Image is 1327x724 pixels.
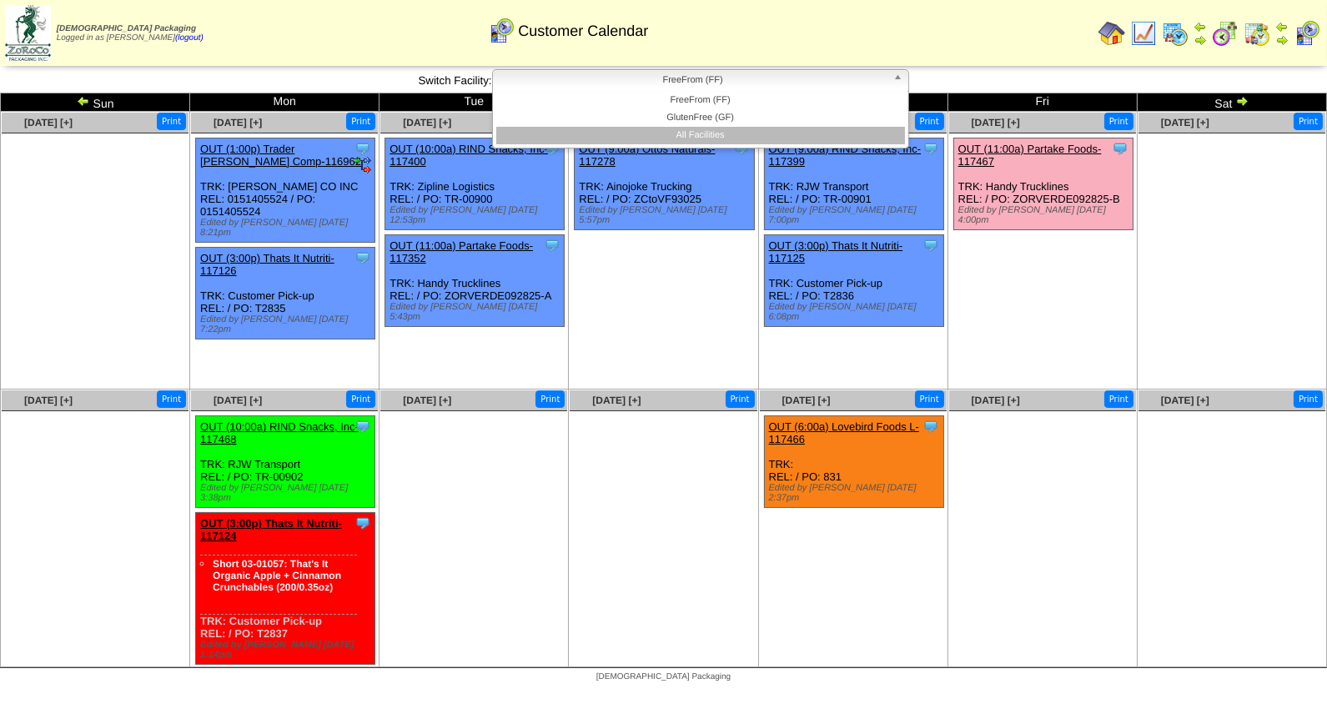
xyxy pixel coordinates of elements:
button: Print [1294,390,1323,408]
div: TRK: Handy Trucklines REL: / PO: ZORVERDE092825-A [385,235,565,327]
a: [DATE] [+] [403,395,451,406]
a: OUT (3:00p) Thats It Nutriti-117126 [200,252,334,277]
div: TRK: Zipline Logistics REL: / PO: TR-00900 [385,138,565,230]
div: TRK: RJW Transport REL: / PO: TR-00901 [764,138,943,230]
span: [DEMOGRAPHIC_DATA] Packaging [57,24,196,33]
img: calendarcustomer.gif [1294,20,1320,47]
a: OUT (1:00p) Trader [PERSON_NAME] Comp-116962 [200,143,361,168]
a: (logout) [175,33,204,43]
td: Tue [380,93,569,112]
img: home.gif [1098,20,1125,47]
div: Edited by [PERSON_NAME] [DATE] 5:43pm [390,302,564,322]
img: Tooltip [354,418,371,435]
img: calendarprod.gif [1162,20,1189,47]
div: Edited by [PERSON_NAME] [DATE] 7:00pm [769,205,943,225]
div: TRK: Customer Pick-up REL: / PO: T2837 [196,513,375,665]
a: [DATE] [+] [214,395,262,406]
div: Edited by [PERSON_NAME] [DATE] 3:38pm [200,483,374,503]
img: Tooltip [922,140,939,157]
a: [DATE] [+] [1161,395,1209,406]
div: Edited by [PERSON_NAME] [DATE] 6:08pm [769,302,943,322]
a: [DATE] [+] [972,117,1020,128]
div: TRK: Customer Pick-up REL: / PO: T2835 [196,248,375,339]
a: OUT (3:00p) Thats It Nutriti-117124 [200,517,342,542]
img: arrowright.gif [1235,94,1249,108]
td: Fri [947,93,1137,112]
a: OUT (6:00a) Lovebird Foods L-117466 [769,420,919,445]
button: Print [535,390,565,408]
td: Mon [190,93,380,112]
button: Print [915,390,944,408]
div: Edited by [PERSON_NAME] [DATE] 5:57pm [579,205,753,225]
a: OUT (11:00a) Partake Foods-117467 [958,143,1102,168]
a: OUT (3:00p) Thats It Nutriti-117125 [769,239,903,264]
button: Print [157,113,186,130]
a: [DATE] [+] [592,395,641,406]
button: Print [1104,113,1133,130]
div: Edited by [PERSON_NAME] [DATE] 8:21pm [200,218,374,238]
a: OUT (10:00a) RIND Snacks, Inc-117400 [390,143,548,168]
div: TRK: Handy Trucklines REL: / PO: ZORVERDE092825-B [953,138,1133,230]
button: Print [726,390,755,408]
div: TRK: [PERSON_NAME] CO INC REL: 0151405524 / PO: 0151405524 [196,138,375,243]
div: Edited by [PERSON_NAME] [DATE] 7:22pm [200,314,374,334]
button: Print [915,113,944,130]
div: Edited by [PERSON_NAME] [DATE] 1:14pm [200,640,374,660]
img: zoroco-logo-small.webp [5,5,51,61]
span: [DEMOGRAPHIC_DATA] Packaging [596,672,731,681]
a: [DATE] [+] [782,395,831,406]
li: All Facilities [496,127,905,144]
a: OUT (11:00a) Partake Foods-117352 [390,239,533,264]
img: arrowleft.gif [77,94,90,108]
a: OUT (10:00a) RIND Snacks, Inc-117468 [200,420,359,445]
img: calendarinout.gif [1244,20,1270,47]
img: Tooltip [354,140,371,157]
div: TRK: Ainojoke Trucking REL: / PO: ZCtoVF93025 [575,138,754,230]
span: FreeFrom (FF) [500,70,887,90]
div: Edited by [PERSON_NAME] [DATE] 12:53pm [390,205,564,225]
div: TRK: REL: / PO: 831 [764,416,943,508]
button: Print [346,390,375,408]
img: arrowleft.gif [1194,20,1207,33]
a: [DATE] [+] [24,117,73,128]
img: calendarcustomer.gif [488,18,515,44]
span: [DATE] [+] [1161,117,1209,128]
a: OUT (9:00a) RIND Snacks, Inc-117399 [769,143,922,168]
a: [DATE] [+] [24,395,73,406]
li: FreeFrom (FF) [496,92,905,109]
span: [DATE] [+] [972,395,1020,406]
a: [DATE] [+] [403,117,451,128]
img: Tooltip [354,515,371,531]
div: Edited by [PERSON_NAME] [DATE] 4:00pm [958,205,1133,225]
img: EDI [354,157,371,173]
img: Tooltip [922,237,939,254]
a: OUT (9:00a) Ottos Naturals-117278 [579,143,715,168]
a: Short 03-01057: That's It Organic Apple + Cinnamon Crunchables (200/0.35oz) [213,558,341,593]
img: arrowleft.gif [1275,20,1289,33]
img: Tooltip [354,249,371,266]
div: Edited by [PERSON_NAME] [DATE] 2:37pm [769,483,943,503]
img: Tooltip [922,418,939,435]
td: Sun [1,93,190,112]
img: Tooltip [1112,140,1128,157]
div: TRK: Customer Pick-up REL: / PO: T2836 [764,235,943,327]
button: Print [1104,390,1133,408]
div: TRK: RJW Transport REL: / PO: TR-00902 [196,416,375,508]
img: line_graph.gif [1130,20,1157,47]
span: Logged in as [PERSON_NAME] [57,24,204,43]
button: Print [157,390,186,408]
a: [DATE] [+] [214,117,262,128]
td: Sat [1137,93,1326,112]
img: arrowright.gif [1194,33,1207,47]
button: Print [1294,113,1323,130]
